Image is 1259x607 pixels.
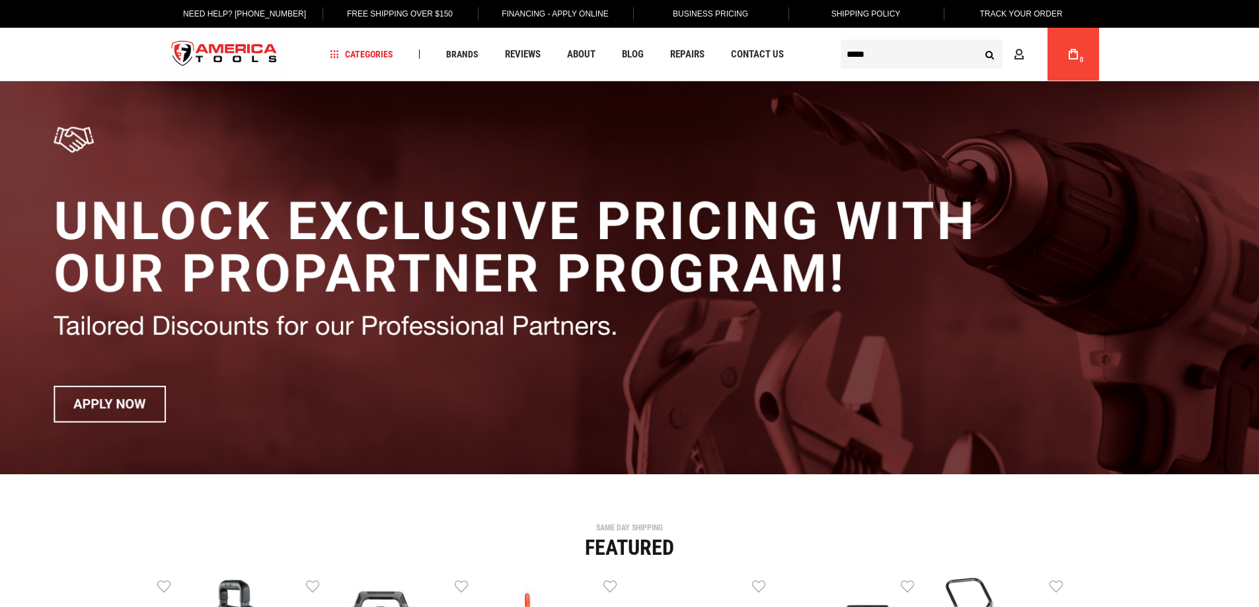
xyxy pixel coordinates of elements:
a: Blog [616,46,650,63]
a: Brands [440,46,484,63]
a: Repairs [664,46,710,63]
span: Contact Us [731,50,784,59]
span: Shipping Policy [831,9,901,18]
span: 0 [1080,56,1084,63]
span: Repairs [670,50,705,59]
a: Reviews [499,46,547,63]
a: store logo [161,30,289,79]
a: Categories [324,46,399,63]
img: America Tools [161,30,289,79]
span: Blog [622,50,644,59]
a: About [561,46,601,63]
span: Categories [330,50,393,59]
span: Brands [446,50,478,59]
a: 0 [1061,28,1086,81]
button: Search [977,42,1003,67]
a: Contact Us [725,46,790,63]
div: SAME DAY SHIPPING [157,524,1102,532]
span: About [567,50,595,59]
div: Featured [157,537,1102,558]
span: Reviews [505,50,541,59]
